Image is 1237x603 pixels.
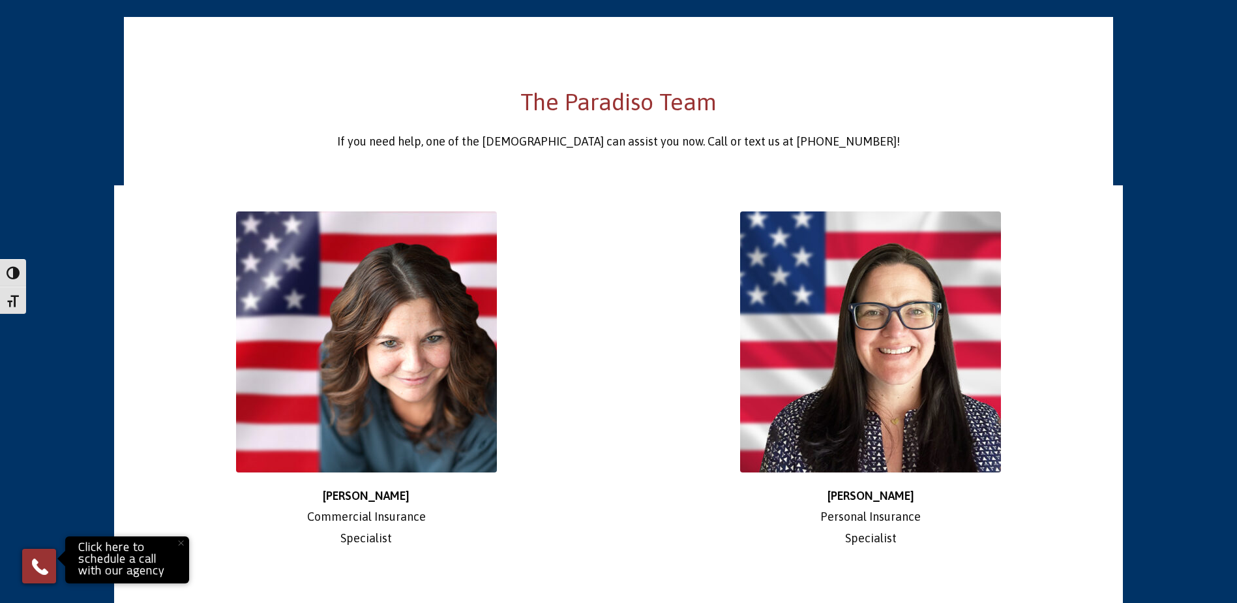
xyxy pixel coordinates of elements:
[134,131,1104,152] p: If you need help, one of the [DEMOGRAPHIC_DATA] can assist you now. Call or text us at [PHONE_NUM...
[827,489,914,502] strong: [PERSON_NAME]
[236,211,497,472] img: Stephanie_500x500
[124,486,609,549] p: Commercial Insurance Specialist
[29,556,50,577] img: Phone icon
[166,529,195,557] button: Close
[134,85,1104,118] h2: The Paradiso Team
[323,489,410,502] strong: [PERSON_NAME]
[68,540,186,580] p: Click here to schedule a call with our agency
[629,486,1114,549] p: Personal Insurance Specialist
[740,211,1001,472] img: Jennifer-500x500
